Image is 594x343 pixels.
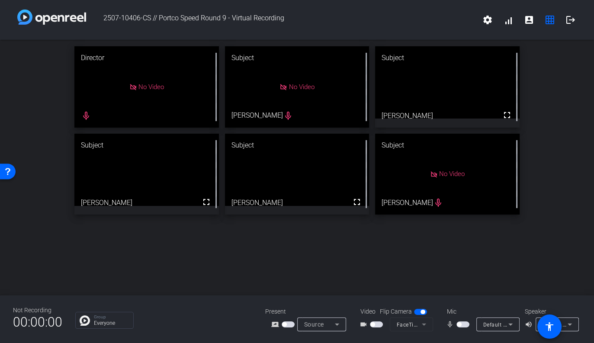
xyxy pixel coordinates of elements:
div: Director [74,46,219,70]
mat-icon: account_box [524,15,534,25]
div: Subject [375,46,520,70]
mat-icon: grid_on [545,15,555,25]
p: Everyone [94,321,129,326]
span: 00:00:00 [13,311,62,333]
mat-icon: volume_up [525,319,535,330]
button: signal_cellular_alt [498,10,519,30]
img: Chat Icon [80,315,90,326]
mat-icon: settings [482,15,493,25]
span: No Video [138,83,164,91]
mat-icon: fullscreen [502,110,512,120]
mat-icon: screen_share_outline [271,319,282,330]
mat-icon: fullscreen [351,197,362,207]
span: Flip Camera [380,307,412,316]
div: Subject [225,134,369,157]
span: Source [304,321,324,328]
mat-icon: videocam_outline [360,319,370,330]
p: Group [94,315,129,319]
span: No Video [289,83,314,91]
div: Subject [375,134,520,157]
mat-icon: accessibility [544,321,555,332]
div: Subject [74,134,219,157]
div: Present [265,307,352,316]
img: white-gradient.svg [17,10,86,25]
div: Subject [225,46,369,70]
span: No Video [439,170,465,178]
mat-icon: mic_none [446,319,456,330]
span: Video [360,307,376,316]
div: Mic [438,307,525,316]
mat-icon: fullscreen [201,197,212,207]
span: 2507-10406-CS // Portco Speed Round 9 - Virtual Recording [86,10,477,30]
div: Speaker [525,307,577,316]
div: Not Recording [13,306,62,315]
mat-icon: logout [565,15,576,25]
